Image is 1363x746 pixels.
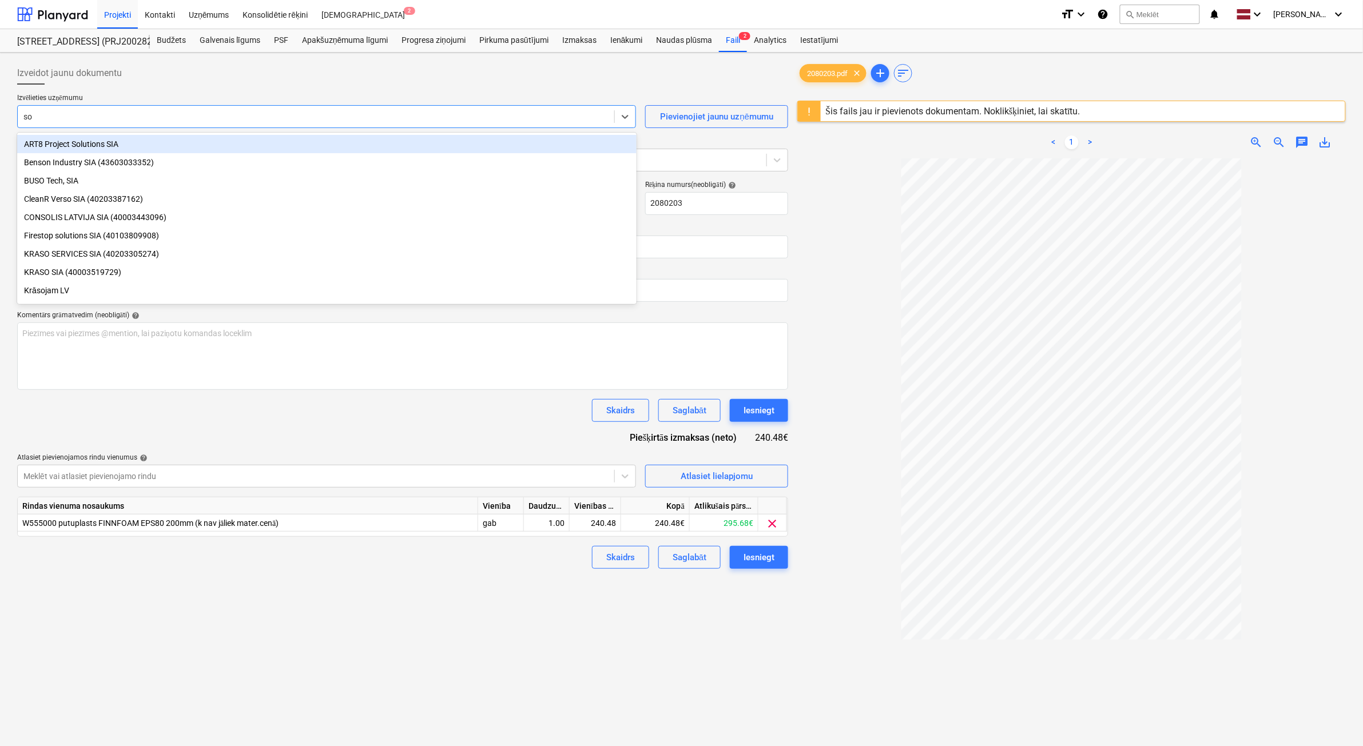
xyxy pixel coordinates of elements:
span: zoom_in [1250,135,1263,149]
span: clear [850,66,864,80]
div: Iesniegt [744,403,774,418]
div: Saglabāt [673,550,706,565]
div: Krāsojam LV [17,281,637,300]
iframe: Chat Widget [1306,691,1363,746]
div: Atlasiet lielapjomu [681,469,753,484]
a: Progresa ziņojumi [395,29,472,52]
button: Saglabāt [658,546,721,569]
span: search [1125,10,1134,19]
a: Next page [1083,135,1097,149]
input: Rēķina numurs [645,192,788,215]
a: Ienākumi [603,29,650,52]
button: Skaidrs [592,399,649,422]
div: 240.48€ [755,431,788,444]
div: Izmaksas [555,29,603,52]
i: keyboard_arrow_down [1074,7,1088,21]
div: Vienība [478,497,524,514]
a: Galvenais līgums [193,29,267,52]
i: notifications [1209,7,1221,21]
a: Pirkuma pasūtījumi [472,29,555,52]
div: Saglabāt [673,403,706,418]
button: Iesniegt [730,399,788,422]
div: Piešķirtās izmaksas (neto) [621,431,755,444]
div: Faili [719,29,747,52]
span: chat [1296,135,1309,149]
span: help [129,312,140,320]
div: KRASO SIA (40003519729) [17,263,637,281]
span: 2080203.pdf [800,69,855,78]
a: Iestatījumi [793,29,845,52]
div: KRASO SERVICES SIA (40203305274) [17,245,637,263]
span: clear [766,517,780,530]
button: Saglabāt [658,399,721,422]
button: Skaidrs [592,546,649,569]
a: Naudas plūsma [650,29,720,52]
div: 240.48€ [621,514,690,532]
button: Iesniegt [730,546,788,569]
div: Daudzums [524,497,570,514]
div: Šis fails jau ir pievienots dokumentam. Noklikšķiniet, lai skatītu. [825,106,1080,117]
span: W555000 putuplasts FINNFOAM EPS80 200mm (k nav jāliek mater.cenā) [22,518,279,528]
div: Firestop solutions SIA (40103809908) [17,226,637,245]
div: 240.48 [574,514,616,532]
div: Vienības cena [570,497,621,514]
a: Analytics [747,29,793,52]
div: gab [478,514,524,532]
div: 295.68€ [690,514,758,532]
i: Zināšanu pamats [1097,7,1108,21]
a: Budžets [150,29,193,52]
span: add [873,66,887,80]
div: BUSO Tech, SIA [17,171,637,190]
button: Atlasiet lielapjomu [645,465,788,488]
a: Previous page [1047,135,1060,149]
div: CONSOLIS LATVIJA SIA (40003443096) [17,208,637,226]
div: Atlikušais pārskatītais budžets [690,497,758,514]
i: keyboard_arrow_down [1332,7,1346,21]
a: Faili2 [719,29,747,52]
div: 1.00 [528,514,565,532]
div: Rēķina numurs (neobligāti) [645,181,788,190]
div: Iesniegt [744,550,774,565]
div: Skaidrs [606,550,635,565]
span: help [137,454,148,462]
a: Page 1 is your current page [1065,135,1079,149]
div: Atlasiet pievienojamos rindu vienumus [17,453,636,462]
i: format_size [1060,7,1074,21]
span: sort [896,66,910,80]
div: ART8 Project Solutions SIA [17,135,637,153]
div: CleanR Verso SIA (40203387162) [17,190,637,208]
span: [PERSON_NAME] [1274,10,1331,19]
div: Komentārs grāmatvedim (neobligāti) [17,311,788,320]
a: PSF [267,29,295,52]
i: keyboard_arrow_down [1251,7,1265,21]
span: help [726,181,736,189]
div: Kopā [621,497,690,514]
a: Apakšuzņēmuma līgumi [295,29,395,52]
p: Izvēlieties uzņēmumu [17,94,636,105]
span: 2 [404,7,415,15]
div: Benson Industry SIA (43603033352) [17,153,637,171]
span: save_alt [1318,135,1332,149]
div: [STREET_ADDRESS] (PRJ2002826) 2601978 [17,36,136,48]
div: LATAKVA fire solutions SIA (40103887033) [17,300,637,318]
div: Pievienojiet jaunu uzņēmumu [661,109,774,124]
